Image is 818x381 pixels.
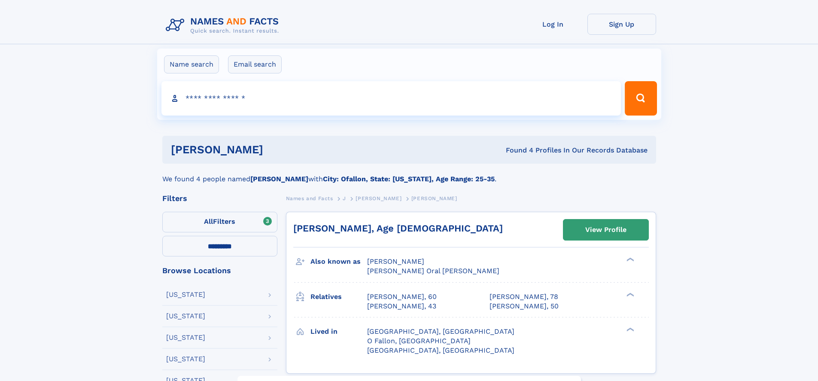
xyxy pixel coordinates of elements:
[367,337,471,345] span: O Fallon, [GEOGRAPHIC_DATA]
[162,164,656,184] div: We found 4 people named with .
[323,175,495,183] b: City: Ofallon, State: [US_STATE], Age Range: 25-35
[310,254,367,269] h3: Also known as
[162,14,286,37] img: Logo Names and Facts
[367,346,514,354] span: [GEOGRAPHIC_DATA], [GEOGRAPHIC_DATA]
[367,327,514,335] span: [GEOGRAPHIC_DATA], [GEOGRAPHIC_DATA]
[490,292,558,302] a: [PERSON_NAME], 78
[310,324,367,339] h3: Lived in
[624,326,635,332] div: ❯
[164,55,219,73] label: Name search
[286,193,333,204] a: Names and Facts
[162,267,277,274] div: Browse Locations
[625,81,657,116] button: Search Button
[204,217,213,226] span: All
[356,195,401,201] span: [PERSON_NAME]
[166,356,205,363] div: [US_STATE]
[367,292,437,302] a: [PERSON_NAME], 60
[161,81,621,116] input: search input
[587,14,656,35] a: Sign Up
[367,267,499,275] span: [PERSON_NAME] Oral [PERSON_NAME]
[166,291,205,298] div: [US_STATE]
[310,290,367,304] h3: Relatives
[563,219,648,240] a: View Profile
[343,195,346,201] span: J
[367,257,424,265] span: [PERSON_NAME]
[411,195,457,201] span: [PERSON_NAME]
[250,175,308,183] b: [PERSON_NAME]
[519,14,587,35] a: Log In
[162,212,277,232] label: Filters
[162,195,277,202] div: Filters
[166,334,205,341] div: [US_STATE]
[490,302,559,311] a: [PERSON_NAME], 50
[171,144,385,155] h1: [PERSON_NAME]
[356,193,401,204] a: [PERSON_NAME]
[166,313,205,320] div: [US_STATE]
[293,223,503,234] a: [PERSON_NAME], Age [DEMOGRAPHIC_DATA]
[343,193,346,204] a: J
[624,292,635,297] div: ❯
[228,55,282,73] label: Email search
[384,146,648,155] div: Found 4 Profiles In Our Records Database
[624,257,635,262] div: ❯
[585,220,626,240] div: View Profile
[367,302,436,311] a: [PERSON_NAME], 43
